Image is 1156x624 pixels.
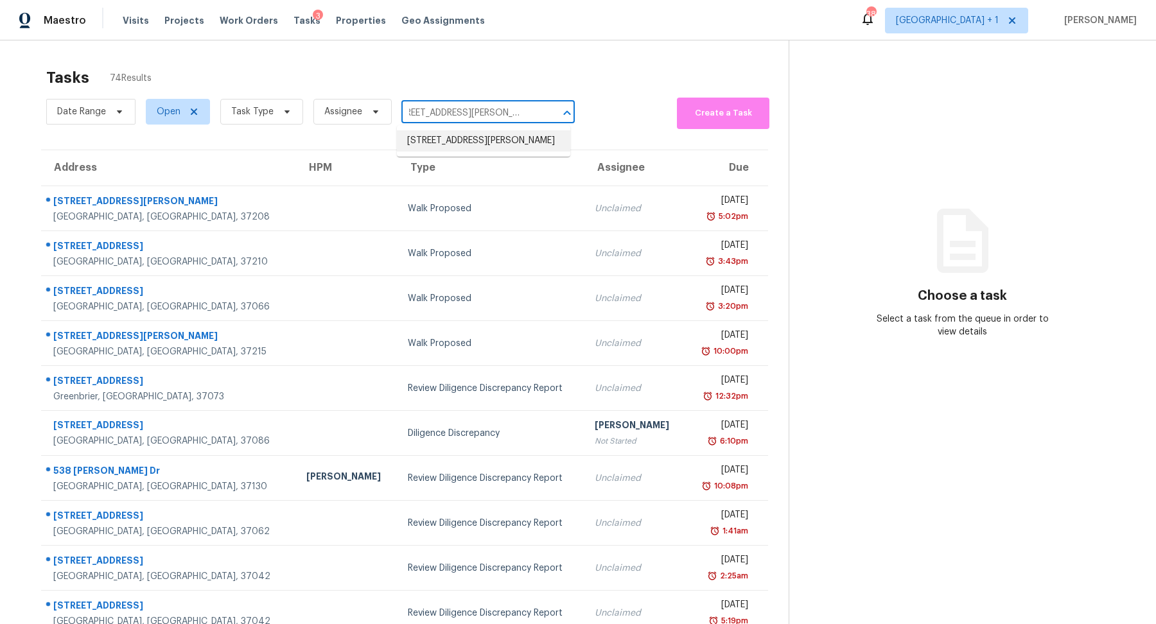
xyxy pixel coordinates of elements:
[53,284,286,300] div: [STREET_ADDRESS]
[53,525,286,538] div: [GEOGRAPHIC_DATA], [GEOGRAPHIC_DATA], 37062
[696,239,748,255] div: [DATE]
[595,382,676,395] div: Unclaimed
[408,562,574,575] div: Review Diligence Discrepancy Report
[53,211,286,223] div: [GEOGRAPHIC_DATA], [GEOGRAPHIC_DATA], 37208
[595,517,676,530] div: Unclaimed
[336,14,386,27] span: Properties
[685,150,768,186] th: Due
[306,470,387,486] div: [PERSON_NAME]
[595,202,676,215] div: Unclaimed
[701,345,711,358] img: Overdue Alarm Icon
[595,419,676,435] div: [PERSON_NAME]
[1059,14,1137,27] span: [PERSON_NAME]
[53,390,286,403] div: Greenbrier, [GEOGRAPHIC_DATA], 37073
[584,150,686,186] th: Assignee
[57,105,106,118] span: Date Range
[408,517,574,530] div: Review Diligence Discrepancy Report
[53,329,286,345] div: [STREET_ADDRESS][PERSON_NAME]
[293,16,320,25] span: Tasks
[157,105,180,118] span: Open
[408,382,574,395] div: Review Diligence Discrepancy Report
[324,105,362,118] span: Assignee
[53,464,286,480] div: 538 [PERSON_NAME] Dr
[595,247,676,260] div: Unclaimed
[696,284,748,300] div: [DATE]
[595,472,676,485] div: Unclaimed
[716,210,748,223] div: 5:02pm
[876,313,1049,338] div: Select a task from the queue in order to view details
[696,464,748,480] div: [DATE]
[408,202,574,215] div: Walk Proposed
[715,300,748,313] div: 3:20pm
[703,390,713,403] img: Overdue Alarm Icon
[53,300,286,313] div: [GEOGRAPHIC_DATA], [GEOGRAPHIC_DATA], 37066
[53,419,286,435] div: [STREET_ADDRESS]
[705,255,715,268] img: Overdue Alarm Icon
[713,390,748,403] div: 12:32pm
[696,553,748,569] div: [DATE]
[918,290,1007,302] h3: Choose a task
[397,130,570,152] li: [STREET_ADDRESS][PERSON_NAME]
[717,569,748,582] div: 2:25am
[401,14,485,27] span: Geo Assignments
[558,104,576,122] button: Close
[696,374,748,390] div: [DATE]
[408,337,574,350] div: Walk Proposed
[706,210,716,223] img: Overdue Alarm Icon
[715,255,748,268] div: 3:43pm
[712,480,748,492] div: 10:08pm
[408,427,574,440] div: Diligence Discrepancy
[696,419,748,435] div: [DATE]
[231,105,274,118] span: Task Type
[707,435,717,447] img: Overdue Alarm Icon
[683,106,763,121] span: Create a Task
[595,337,676,350] div: Unclaimed
[53,256,286,268] div: [GEOGRAPHIC_DATA], [GEOGRAPHIC_DATA], 37210
[696,598,748,614] div: [DATE]
[408,247,574,260] div: Walk Proposed
[711,345,748,358] div: 10:00pm
[696,329,748,345] div: [DATE]
[398,150,584,186] th: Type
[53,509,286,525] div: [STREET_ADDRESS]
[53,599,286,615] div: [STREET_ADDRESS]
[408,607,574,620] div: Review Diligence Discrepancy Report
[595,607,676,620] div: Unclaimed
[44,14,86,27] span: Maestro
[313,10,323,22] div: 3
[595,562,676,575] div: Unclaimed
[707,569,717,582] img: Overdue Alarm Icon
[164,14,204,27] span: Projects
[696,194,748,210] div: [DATE]
[53,480,286,493] div: [GEOGRAPHIC_DATA], [GEOGRAPHIC_DATA], 37130
[53,435,286,447] div: [GEOGRAPHIC_DATA], [GEOGRAPHIC_DATA], 37086
[296,150,398,186] th: HPM
[595,435,676,447] div: Not Started
[701,480,712,492] img: Overdue Alarm Icon
[408,292,574,305] div: Walk Proposed
[53,554,286,570] div: [STREET_ADDRESS]
[53,345,286,358] div: [GEOGRAPHIC_DATA], [GEOGRAPHIC_DATA], 37215
[123,14,149,27] span: Visits
[896,14,999,27] span: [GEOGRAPHIC_DATA] + 1
[53,570,286,583] div: [GEOGRAPHIC_DATA], [GEOGRAPHIC_DATA], 37042
[720,524,748,537] div: 1:41am
[220,14,278,27] span: Work Orders
[401,103,539,123] input: Search by address
[696,508,748,524] div: [DATE]
[408,472,574,485] div: Review Diligence Discrepancy Report
[677,98,769,129] button: Create a Task
[710,524,720,537] img: Overdue Alarm Icon
[705,300,715,313] img: Overdue Alarm Icon
[110,72,152,85] span: 74 Results
[41,150,296,186] th: Address
[53,374,286,390] div: [STREET_ADDRESS]
[717,435,748,447] div: 6:10pm
[46,71,89,84] h2: Tasks
[866,8,875,21] div: 38
[53,195,286,211] div: [STREET_ADDRESS][PERSON_NAME]
[53,239,286,256] div: [STREET_ADDRESS]
[595,292,676,305] div: Unclaimed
